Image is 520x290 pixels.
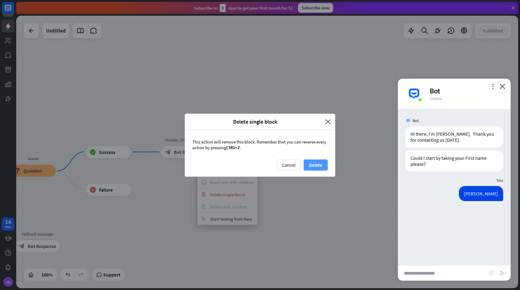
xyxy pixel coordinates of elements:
[5,2,23,20] button: Open LiveChat chat widget
[490,84,496,89] i: more_vert
[499,270,506,277] i: send
[277,159,301,171] button: Cancel
[304,159,328,171] button: Delete
[413,118,419,123] span: Bot
[405,126,503,147] div: Hi there, I'm [PERSON_NAME]. Thank you for contacting us [DATE].
[430,96,503,101] div: Online
[325,118,331,125] i: close
[189,118,321,125] span: Delete single block
[226,145,240,150] span: CMD+Z
[459,186,503,201] div: [PERSON_NAME]
[489,270,495,276] i: block_attachment
[500,84,506,89] i: close
[405,150,503,172] div: Could I start by taking your First name please?
[185,130,335,159] div: This action will remove this block. Remember that you can reverse every action by pressing .
[430,86,503,96] div: Bot
[497,178,503,183] span: You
